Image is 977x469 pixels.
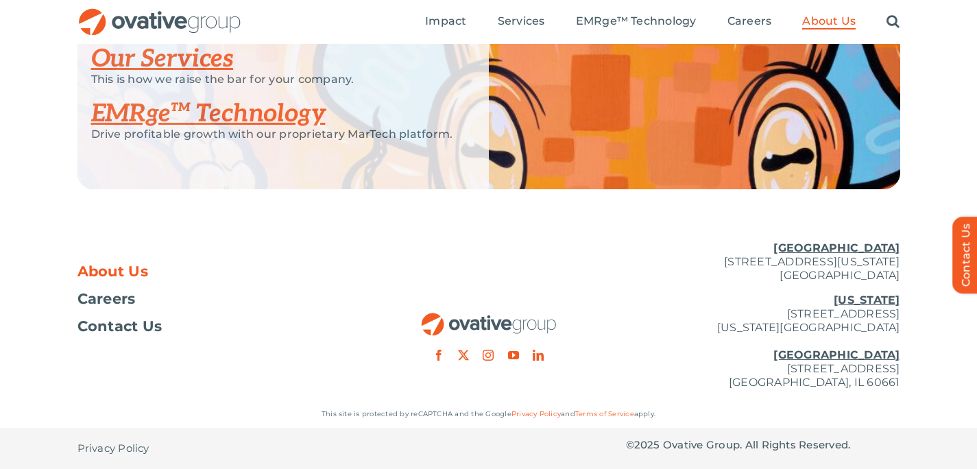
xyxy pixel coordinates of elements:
a: youtube [508,350,519,361]
span: Privacy Policy [77,442,149,455]
span: Careers [727,14,772,28]
a: EMRge™ Technology [576,14,697,29]
a: Our Services [91,44,234,74]
a: About Us [77,265,352,278]
u: [GEOGRAPHIC_DATA] [773,348,900,361]
a: twitter [458,350,469,361]
p: [STREET_ADDRESS][US_STATE] [GEOGRAPHIC_DATA] [626,241,900,282]
a: Services [498,14,545,29]
p: This site is protected by reCAPTCHA and the Google and apply. [77,407,900,421]
span: Services [498,14,545,28]
a: instagram [483,350,494,361]
a: Impact [425,14,466,29]
a: Privacy Policy [77,428,149,469]
a: facebook [433,350,444,361]
u: [US_STATE] [834,293,900,306]
a: Terms of Service [575,409,634,418]
p: Drive profitable growth with our proprietary MarTech platform. [91,128,455,141]
span: About Us [802,14,856,28]
span: Careers [77,292,136,306]
span: Contact Us [77,320,162,333]
u: [GEOGRAPHIC_DATA] [773,241,900,254]
a: OG_Full_horizontal_RGB [77,7,242,20]
span: Impact [425,14,466,28]
a: Search [886,14,900,29]
span: 2025 [634,438,660,451]
p: This is how we raise the bar for your company. [91,73,455,86]
span: About Us [77,265,149,278]
a: Contact Us [77,320,352,333]
p: [STREET_ADDRESS] [US_STATE][GEOGRAPHIC_DATA] [STREET_ADDRESS] [GEOGRAPHIC_DATA], IL 60661 [626,293,900,389]
a: Privacy Policy [511,409,561,418]
a: EMRge™ Technology [91,99,326,129]
a: About Us [802,14,856,29]
a: Careers [727,14,772,29]
span: EMRge™ Technology [576,14,697,28]
a: OG_Full_horizontal_RGB [420,311,557,324]
nav: Footer - Privacy Policy [77,428,352,469]
p: © Ovative Group. All Rights Reserved. [626,438,900,452]
a: linkedin [533,350,544,361]
nav: Footer Menu [77,265,352,333]
a: Careers [77,292,352,306]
